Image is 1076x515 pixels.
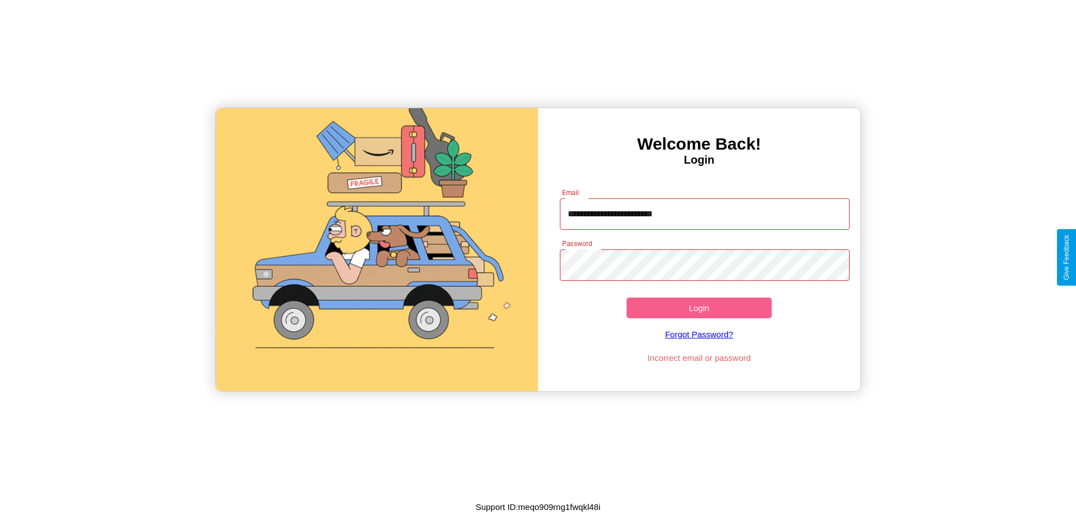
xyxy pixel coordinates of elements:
a: Forgot Password? [554,318,845,350]
h4: Login [538,154,860,166]
label: Password [562,239,592,248]
img: gif [216,108,538,391]
label: Email [562,188,579,197]
h3: Welcome Back! [538,134,860,154]
p: Incorrect email or password [554,350,845,365]
div: Give Feedback [1063,235,1070,280]
button: Login [627,298,772,318]
p: Support ID: meqo909rng1fwqkl48i [476,499,601,514]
